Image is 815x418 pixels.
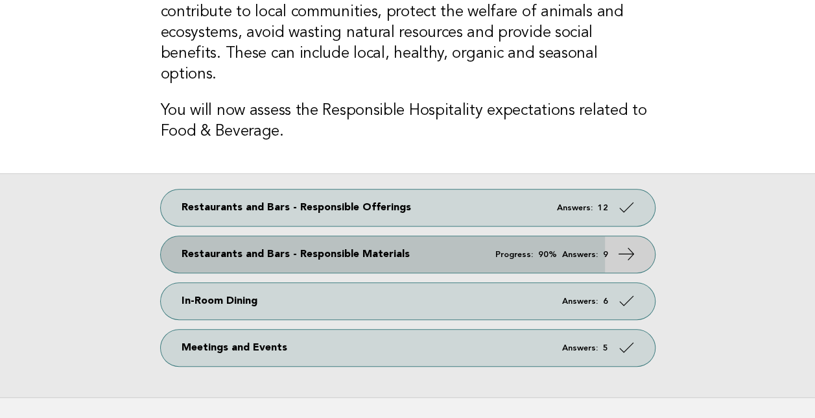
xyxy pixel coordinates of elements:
a: Restaurants and Bars - Responsible Offerings Answers: 12 [161,190,655,226]
em: Answers: [562,297,598,306]
a: In-Room Dining Answers: 6 [161,283,655,319]
h3: You will now assess the Responsible Hospitality expectations related to Food & Beverage. [161,101,655,142]
strong: 5 [603,344,608,352]
em: Answers: [557,204,593,212]
a: Meetings and Events Answers: 5 [161,330,655,366]
em: Answers: [562,251,598,259]
strong: 90% [538,251,557,259]
strong: 6 [603,297,608,306]
a: Restaurants and Bars - Responsible Materials Progress: 90% Answers: 9 [161,236,655,273]
strong: 12 [598,204,608,212]
em: Progress: [495,251,533,259]
strong: 9 [603,251,608,259]
em: Answers: [562,344,598,352]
